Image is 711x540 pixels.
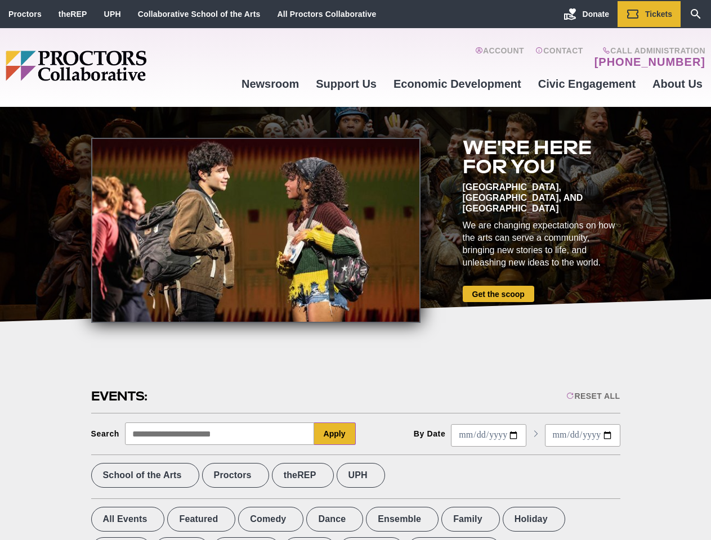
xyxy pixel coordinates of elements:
a: Contact [535,46,583,69]
a: Economic Development [385,69,530,99]
label: Comedy [238,507,303,532]
a: Proctors [8,10,42,19]
a: Tickets [618,1,681,27]
label: Dance [306,507,363,532]
a: Get the scoop [463,286,534,302]
label: Ensemble [366,507,439,532]
a: Newsroom [233,69,307,99]
label: UPH [337,463,385,488]
span: Tickets [645,10,672,19]
label: All Events [91,507,165,532]
label: Proctors [202,463,269,488]
div: [GEOGRAPHIC_DATA], [GEOGRAPHIC_DATA], and [GEOGRAPHIC_DATA] [463,182,620,214]
span: Call Administration [591,46,705,55]
img: Proctors logo [6,51,233,81]
a: All Proctors Collaborative [277,10,376,19]
label: theREP [272,463,334,488]
a: theREP [59,10,87,19]
button: Apply [314,422,356,445]
a: About Us [644,69,711,99]
h2: Events: [91,388,149,405]
a: Civic Engagement [530,69,644,99]
div: Reset All [566,391,620,400]
label: School of the Arts [91,463,199,488]
a: Support Us [307,69,385,99]
div: Search [91,429,120,438]
label: Featured [167,507,235,532]
a: [PHONE_NUMBER] [594,55,705,69]
h2: We're here for you [463,138,620,176]
a: Account [475,46,524,69]
a: Collaborative School of the Arts [138,10,261,19]
label: Holiday [503,507,565,532]
label: Family [441,507,500,532]
div: By Date [414,429,446,438]
div: We are changing expectations on how the arts can serve a community, bringing new stories to life,... [463,219,620,269]
span: Donate [583,10,609,19]
a: Search [681,1,711,27]
a: Donate [555,1,618,27]
a: UPH [104,10,121,19]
